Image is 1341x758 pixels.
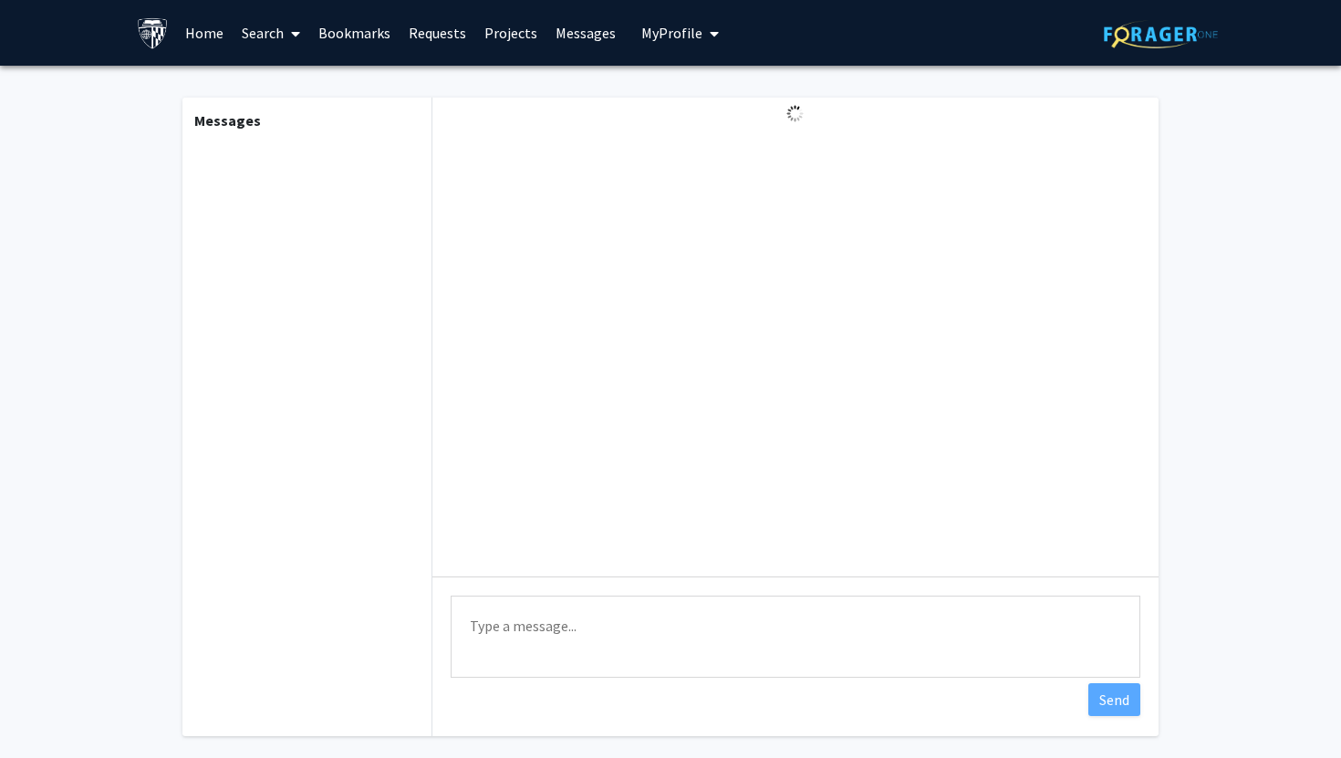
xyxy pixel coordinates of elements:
a: Projects [475,1,546,65]
img: Loading [779,98,811,130]
img: Johns Hopkins University Logo [137,17,169,49]
b: Messages [194,111,261,130]
a: Messages [546,1,625,65]
button: Send [1088,683,1140,716]
span: My Profile [641,24,702,42]
a: Home [176,1,233,65]
textarea: Message [451,596,1140,678]
a: Search [233,1,309,65]
a: Requests [400,1,475,65]
img: ForagerOne Logo [1104,20,1218,48]
a: Bookmarks [309,1,400,65]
